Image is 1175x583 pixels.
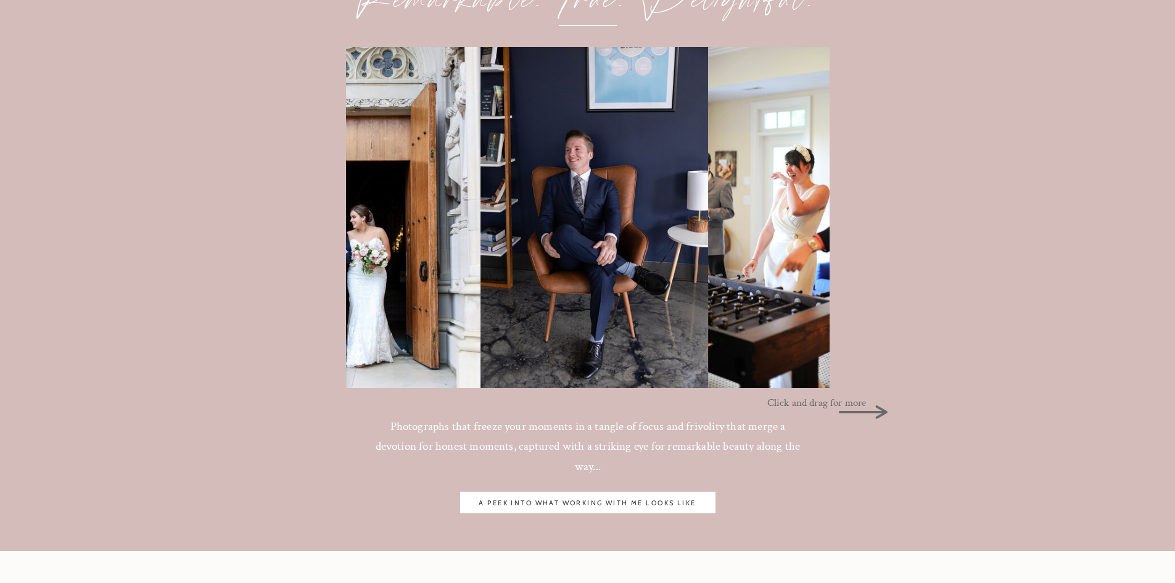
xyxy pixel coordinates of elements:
img: Groom in blue tux sits and relaxes for groom photos [480,47,708,388]
h2: Photographs that freeze your moments in a tangle of focus and frivolity that merge a devotion for... [374,417,802,465]
img: Bride in relaxed casual wedding dress laughs while playing fooseball with groom in black tux [708,47,935,388]
p: Click and drag for more [767,394,875,408]
img: Bride to be in sweetheart wedding dress walks arm and arm with groom in blue tux at duke chapel i... [253,47,480,388]
a: a peek into what working with me looks like [463,498,712,509]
